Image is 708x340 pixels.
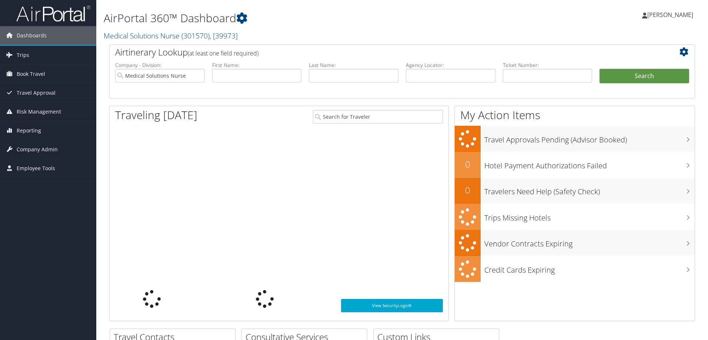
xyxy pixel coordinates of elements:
h3: Credit Cards Expiring [484,261,695,275]
span: Dashboards [17,26,47,45]
a: Credit Cards Expiring [455,256,695,282]
label: First Name: [212,61,302,69]
h3: Vendor Contracts Expiring [484,235,695,249]
span: Employee Tools [17,159,55,178]
a: [PERSON_NAME] [642,4,701,26]
img: airportal-logo.png [16,5,90,22]
a: 0Hotel Payment Authorizations Failed [455,152,695,178]
span: Travel Approval [17,84,56,102]
h1: AirPortal 360™ Dashboard [104,10,502,26]
h2: Airtinerary Lookup [115,46,640,58]
h1: Traveling [DATE] [115,107,197,123]
a: Medical Solutions Nurse [104,31,238,41]
span: Trips [17,46,29,64]
span: (at least one field required) [188,49,258,57]
h3: Hotel Payment Authorizations Failed [484,157,695,171]
span: Reporting [17,121,41,140]
label: Last Name: [309,61,398,69]
a: Vendor Contracts Expiring [455,230,695,256]
label: Agency Locator: [406,61,495,69]
button: Search [600,69,689,84]
span: [PERSON_NAME] [647,11,693,19]
a: Travel Approvals Pending (Advisor Booked) [455,126,695,152]
span: , [ 39973 ] [210,31,238,41]
h1: My Action Items [455,107,695,123]
h2: 0 [455,158,481,171]
span: Book Travel [17,65,45,83]
span: ( 301570 ) [181,31,210,41]
input: Search for Traveler [313,110,443,124]
h3: Travelers Need Help (Safety Check) [484,183,695,197]
h3: Travel Approvals Pending (Advisor Booked) [484,131,695,145]
label: Company - Division: [115,61,205,69]
a: View SecurityLogic® [341,299,443,312]
span: Risk Management [17,102,61,121]
label: Ticket Number: [503,61,592,69]
span: Company Admin [17,140,58,159]
a: Trips Missing Hotels [455,204,695,230]
a: 0Travelers Need Help (Safety Check) [455,178,695,204]
h2: 0 [455,184,481,196]
h3: Trips Missing Hotels [484,209,695,223]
